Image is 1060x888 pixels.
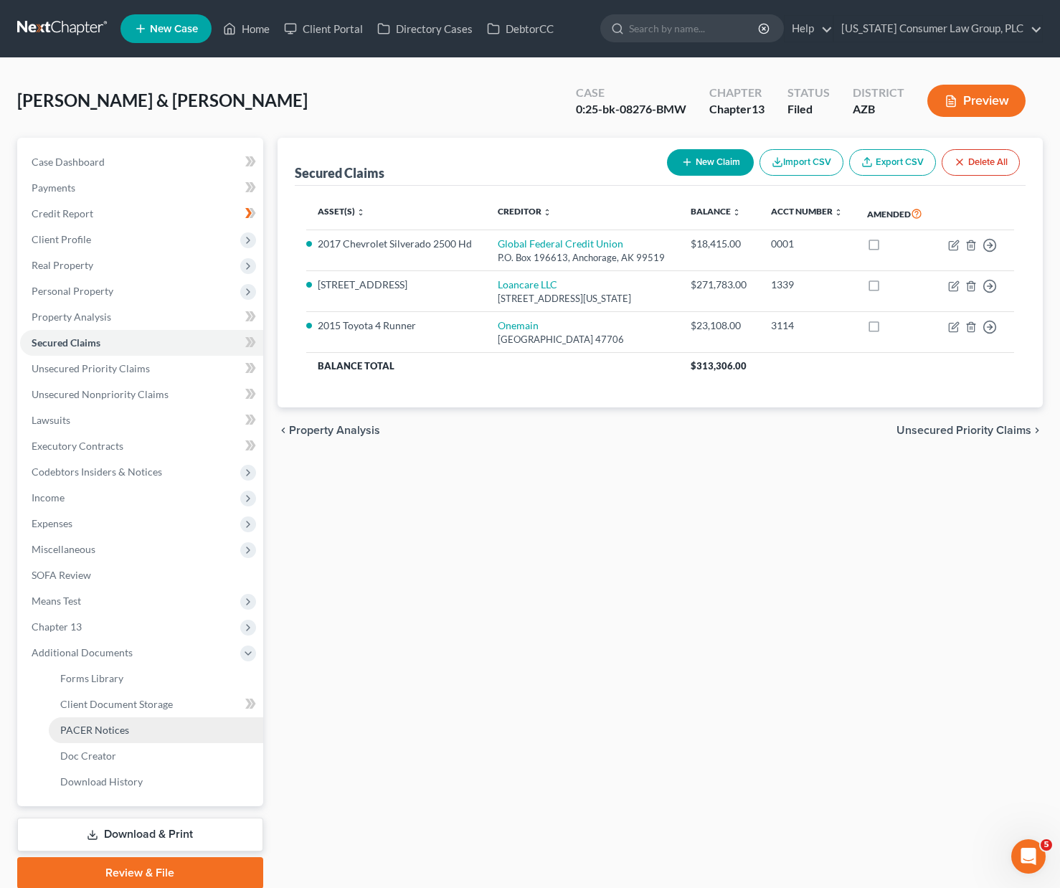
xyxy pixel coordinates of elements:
span: Real Property [32,259,93,271]
div: District [853,85,904,101]
span: Forms Library [60,672,123,684]
button: Delete All [942,149,1020,176]
a: Doc Creator [49,743,263,769]
span: Unsecured Nonpriority Claims [32,388,169,400]
th: Balance Total [306,353,680,379]
button: Preview [927,85,1026,117]
button: Import CSV [759,149,843,176]
i: unfold_more [732,208,741,217]
span: Miscellaneous [32,543,95,555]
span: New Case [150,24,198,34]
div: $271,783.00 [691,278,748,292]
th: Amended [856,197,935,230]
span: [PERSON_NAME] & [PERSON_NAME] [17,90,308,110]
a: Credit Report [20,201,263,227]
span: Means Test [32,595,81,607]
div: [GEOGRAPHIC_DATA] 47706 [498,333,668,346]
div: Chapter [709,101,765,118]
div: Status [787,85,830,101]
span: $313,306.00 [691,360,747,372]
a: Loancare LLC [498,278,557,291]
a: Balance unfold_more [691,206,741,217]
button: Unsecured Priority Claims chevron_right [896,425,1043,436]
span: 5 [1041,839,1052,851]
span: Lawsuits [32,414,70,426]
span: Client Profile [32,233,91,245]
span: Codebtors Insiders & Notices [32,466,162,478]
a: Lawsuits [20,407,263,433]
span: Expenses [32,517,72,529]
a: Home [216,16,277,42]
div: 3114 [771,318,844,333]
a: Property Analysis [20,304,263,330]
a: Global Federal Credit Union [498,237,623,250]
span: Unsecured Priority Claims [32,362,150,374]
a: Export CSV [849,149,936,176]
span: 13 [752,102,765,115]
span: Doc Creator [60,750,116,762]
span: SOFA Review [32,569,91,581]
input: Search by name... [629,15,760,42]
span: Executory Contracts [32,440,123,452]
div: Case [576,85,686,101]
span: Property Analysis [32,311,111,323]
a: Executory Contracts [20,433,263,459]
a: PACER Notices [49,717,263,743]
div: Secured Claims [295,164,384,181]
span: Income [32,491,65,504]
span: Secured Claims [32,336,100,349]
span: Client Document Storage [60,698,173,710]
a: Asset(s) unfold_more [318,206,365,217]
a: Unsecured Nonpriority Claims [20,382,263,407]
li: [STREET_ADDRESS] [318,278,475,292]
span: PACER Notices [60,724,129,736]
span: Property Analysis [289,425,380,436]
a: Unsecured Priority Claims [20,356,263,382]
div: 0001 [771,237,844,251]
span: Download History [60,775,143,788]
iframe: Intercom live chat [1011,839,1046,874]
span: Unsecured Priority Claims [896,425,1031,436]
a: Download & Print [17,818,263,851]
a: Creditor unfold_more [498,206,552,217]
i: unfold_more [543,208,552,217]
span: Case Dashboard [32,156,105,168]
a: DebtorCC [480,16,561,42]
i: unfold_more [356,208,365,217]
a: Case Dashboard [20,149,263,175]
a: [US_STATE] Consumer Law Group, PLC [834,16,1042,42]
div: 1339 [771,278,844,292]
a: Acct Number unfold_more [771,206,843,217]
a: Forms Library [49,666,263,691]
i: unfold_more [834,208,843,217]
span: Payments [32,181,75,194]
div: $23,108.00 [691,318,748,333]
button: chevron_left Property Analysis [278,425,380,436]
li: 2015 Toyota 4 Runner [318,318,475,333]
span: Personal Property [32,285,113,297]
a: Download History [49,769,263,795]
a: Help [785,16,833,42]
li: 2017 Chevrolet Silverado 2500 Hd [318,237,475,251]
div: $18,415.00 [691,237,748,251]
div: P.O. Box 196613, Anchorage, AK 99519 [498,251,668,265]
a: Payments [20,175,263,201]
i: chevron_left [278,425,289,436]
i: chevron_right [1031,425,1043,436]
span: Chapter 13 [32,620,82,633]
div: AZB [853,101,904,118]
a: Client Portal [277,16,370,42]
a: Client Document Storage [49,691,263,717]
span: Credit Report [32,207,93,219]
div: Filed [787,101,830,118]
a: Secured Claims [20,330,263,356]
div: 0:25-bk-08276-BMW [576,101,686,118]
a: SOFA Review [20,562,263,588]
a: Onemain [498,319,539,331]
div: [STREET_ADDRESS][US_STATE] [498,292,668,306]
div: Chapter [709,85,765,101]
a: Directory Cases [370,16,480,42]
span: Additional Documents [32,646,133,658]
button: New Claim [667,149,754,176]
